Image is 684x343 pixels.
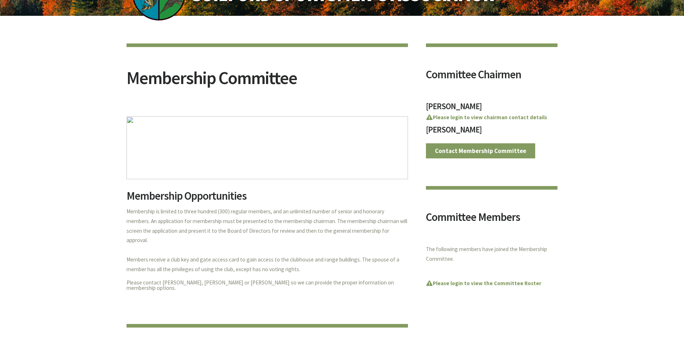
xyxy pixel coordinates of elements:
[127,43,408,307] section: Please contact [PERSON_NAME], [PERSON_NAME] or [PERSON_NAME] so we can provide the proper informa...
[426,125,558,138] h3: [PERSON_NAME]
[426,102,558,115] h3: [PERSON_NAME]
[426,69,558,85] h2: Committee Chairmen
[127,207,408,274] p: Membership is limited to three hundred (300) regular members, and an unlimited number of senior a...
[426,143,536,158] a: Contact Membership Committee
[127,190,408,207] h2: Membership Opportunities
[426,114,547,121] a: Please login to view chairman contact details
[426,212,558,228] h2: Committee Members
[426,245,558,264] p: The following members have joined the Membership Committee.
[426,280,541,287] a: Please login to view the Committee Roster
[127,69,408,96] h2: Membership Committee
